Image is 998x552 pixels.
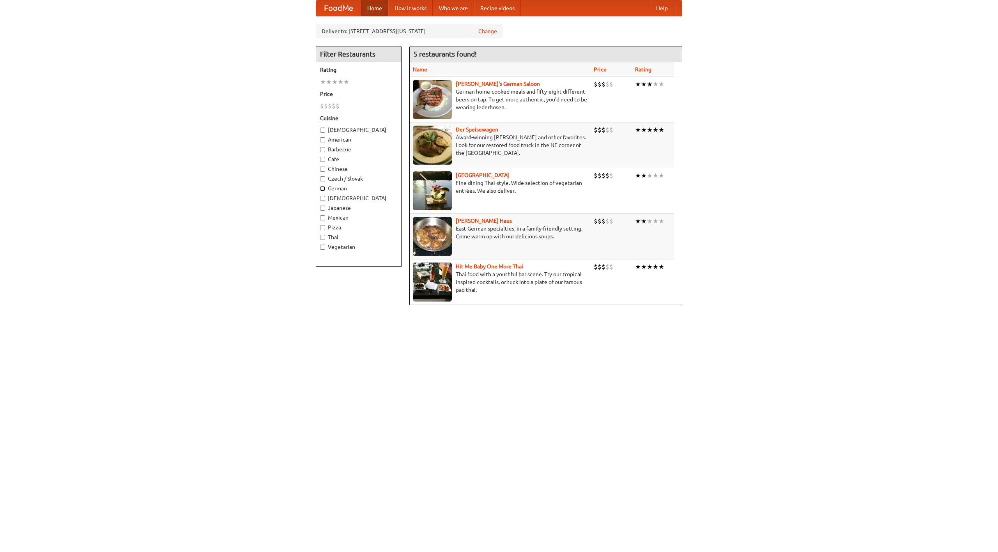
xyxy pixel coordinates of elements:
label: Mexican [320,214,397,222]
li: ★ [653,126,658,134]
input: Japanese [320,206,325,211]
a: Hit Me Baby One More Thai [456,263,523,270]
h4: Filter Restaurants [316,46,401,62]
a: Name [413,66,427,73]
li: $ [332,102,336,110]
a: Change [478,27,497,35]
li: $ [609,171,613,180]
h5: Cuisine [320,114,397,122]
input: Pizza [320,225,325,230]
p: Thai food with a youthful bar scene. Try our tropical inspired cocktails, or tuck into a plate of... [413,270,587,294]
input: Barbecue [320,147,325,152]
label: Barbecue [320,146,397,153]
input: Vegetarian [320,245,325,250]
li: $ [605,126,609,134]
a: Help [650,0,674,16]
label: Vegetarian [320,243,397,251]
label: Czech / Slovak [320,175,397,183]
a: Home [361,0,388,16]
a: FoodMe [316,0,361,16]
li: ★ [647,171,653,180]
h5: Price [320,90,397,98]
li: $ [336,102,340,110]
li: $ [598,80,602,89]
label: Thai [320,233,397,241]
h5: Rating [320,66,397,74]
li: ★ [658,217,664,225]
a: Recipe videos [474,0,521,16]
li: $ [594,263,598,271]
li: ★ [653,217,658,225]
label: Cafe [320,155,397,163]
a: Rating [635,66,651,73]
li: ★ [332,78,338,86]
li: ★ [641,217,647,225]
li: ★ [653,171,658,180]
input: Thai [320,235,325,240]
label: [DEMOGRAPHIC_DATA] [320,126,397,134]
label: German [320,185,397,192]
li: $ [594,171,598,180]
li: $ [598,126,602,134]
li: $ [602,217,605,225]
li: ★ [343,78,349,86]
li: ★ [635,217,641,225]
a: [PERSON_NAME] Haus [456,218,512,224]
li: $ [602,263,605,271]
li: ★ [635,80,641,89]
li: ★ [635,171,641,180]
li: $ [602,126,605,134]
li: ★ [658,263,664,271]
li: ★ [653,80,658,89]
input: Chinese [320,167,325,172]
a: [PERSON_NAME]'s German Saloon [456,81,540,87]
p: Fine dining Thai-style. Wide selection of vegetarian entrées. We also deliver. [413,179,587,195]
li: ★ [635,126,641,134]
li: $ [605,171,609,180]
li: ★ [635,263,641,271]
a: Der Speisewagen [456,126,498,133]
ng-pluralize: 5 restaurants found! [414,50,477,58]
li: $ [609,126,613,134]
label: Chinese [320,165,397,173]
li: $ [594,80,598,89]
img: kohlhaus.jpg [413,217,452,256]
li: $ [609,263,613,271]
li: ★ [641,126,647,134]
li: $ [602,80,605,89]
li: $ [594,217,598,225]
li: ★ [641,263,647,271]
a: Price [594,66,607,73]
input: German [320,186,325,191]
li: ★ [653,263,658,271]
li: ★ [647,263,653,271]
li: $ [609,217,613,225]
p: German home-cooked meals and fifty-eight different beers on tap. To get more authentic, you'd nee... [413,88,587,111]
a: Who we are [433,0,474,16]
li: ★ [647,126,653,134]
input: [DEMOGRAPHIC_DATA] [320,196,325,201]
input: Cafe [320,157,325,162]
li: $ [598,171,602,180]
li: $ [609,80,613,89]
li: $ [602,171,605,180]
a: How it works [388,0,433,16]
li: ★ [338,78,343,86]
li: $ [605,80,609,89]
li: ★ [647,217,653,225]
li: ★ [658,126,664,134]
li: ★ [326,78,332,86]
li: $ [598,217,602,225]
li: $ [605,263,609,271]
li: ★ [320,78,326,86]
label: [DEMOGRAPHIC_DATA] [320,194,397,202]
li: ★ [647,80,653,89]
label: Pizza [320,224,397,231]
li: $ [324,102,328,110]
b: [GEOGRAPHIC_DATA] [456,172,509,178]
p: Award-winning [PERSON_NAME] and other favorites. Look for our restored food truck in the NE corne... [413,133,587,157]
li: $ [320,102,324,110]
